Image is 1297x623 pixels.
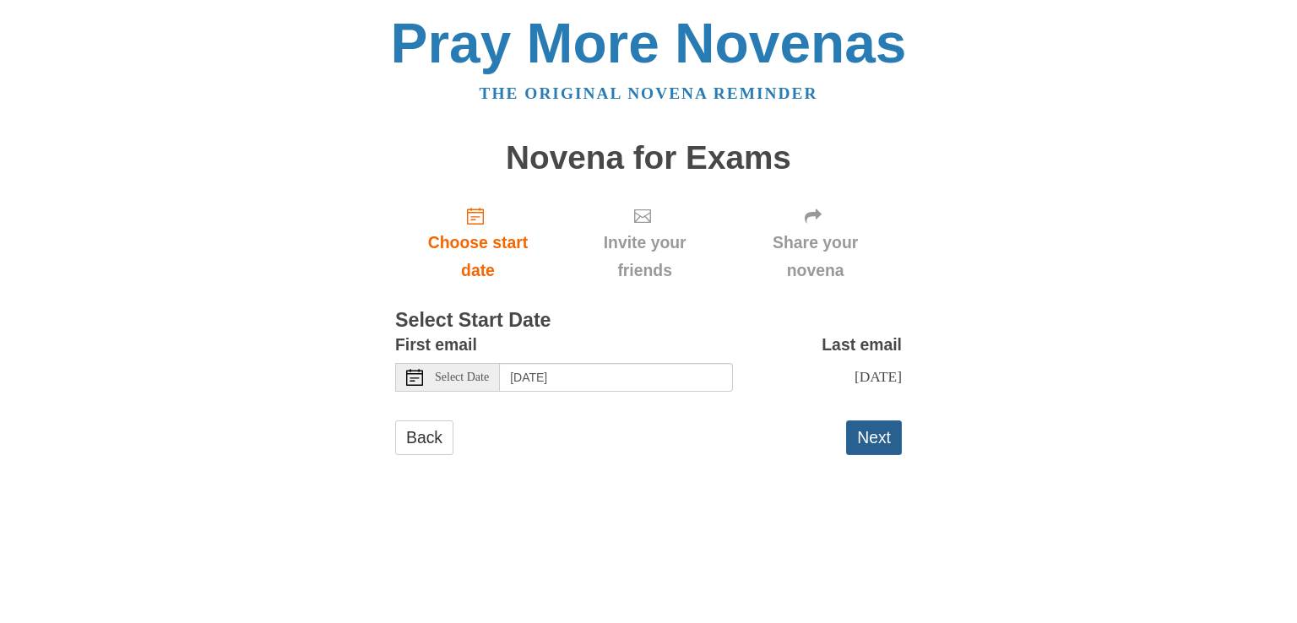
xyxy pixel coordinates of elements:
label: Last email [822,331,902,359]
a: Pray More Novenas [391,12,907,74]
span: Select Date [435,371,489,383]
div: Click "Next" to confirm your start date first. [561,192,729,293]
span: [DATE] [855,368,902,385]
span: Share your novena [746,229,885,284]
span: Invite your friends [578,229,712,284]
a: Back [395,420,453,455]
a: Choose start date [395,192,561,293]
button: Next [846,420,902,455]
label: First email [395,331,477,359]
h3: Select Start Date [395,310,902,332]
span: Choose start date [412,229,544,284]
h1: Novena for Exams [395,140,902,176]
a: The original novena reminder [480,84,818,102]
div: Click "Next" to confirm your start date first. [729,192,902,293]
